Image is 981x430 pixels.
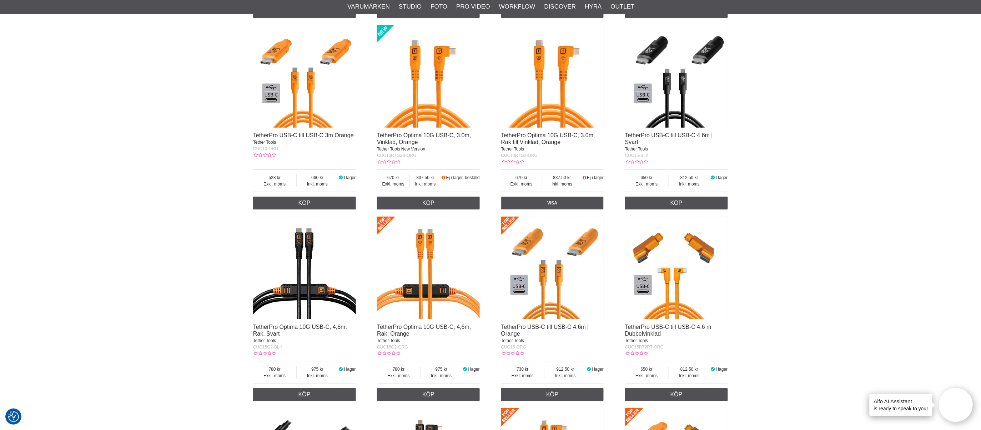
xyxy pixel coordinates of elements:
[625,174,668,181] span: 650
[710,175,716,180] i: I lager
[501,324,589,337] a: TetherPro USB-C till USB-C 4.6m | Orange
[297,366,338,372] span: 975
[253,174,296,181] span: 528
[421,366,462,372] span: 975
[542,181,582,187] span: Inkl. moms
[625,388,728,401] a: Köp
[253,217,356,320] img: TetherPro Optima 10G USB-C, 4,6m, Rak, Svart
[669,366,710,372] span: 812.50
[501,25,604,128] img: TetherPro Optima 10G USB-C, 3.0m, Rak till Vinklad, Orange
[501,372,544,379] span: Exkl. moms
[462,367,468,372] i: I lager
[297,174,338,181] span: 660
[253,25,356,128] img: TetherPro USB-C till USB-C 3m Orange
[874,397,928,405] h4: Aifo AI Assistant
[625,345,664,350] span: CUC15RT2RT-ORG
[501,388,604,401] a: Köp
[499,2,535,11] a: Workflow
[625,25,728,128] img: TetherPro USB-C till USB-C 4.6m | Svart
[253,366,296,372] span: 780
[431,2,447,11] a: Foto
[544,2,576,11] a: Discover
[253,338,276,343] span: Tether Tools
[421,372,462,379] span: Inkl. moms
[456,2,490,11] a: Pro Video
[8,410,19,423] button: Samtyckesinställningar
[446,175,480,180] span: Ej i lager, beställd
[410,181,441,187] span: Inkl. moms
[544,372,586,379] span: Inkl. moms
[377,366,420,372] span: 780
[501,132,595,145] a: TetherPro Optima 10G USB-C, 3.0m, Rak till Vinklad, Orange
[544,366,586,372] span: 912.50
[592,367,604,372] span: I lager
[611,2,635,11] a: Outlet
[542,174,582,181] span: 837.50
[468,367,480,372] span: I lager
[501,366,544,372] span: 730
[377,181,409,187] span: Exkl. moms
[377,345,408,350] span: CUC15G2-ORG
[297,181,338,187] span: Inkl. moms
[710,367,716,372] i: I lager
[625,147,648,152] span: Tether Tools
[587,175,604,180] span: Ej i lager
[377,324,471,337] a: TetherPro Optima 10G USB-C, 4,6m, Rak, Orange
[344,367,356,372] span: I lager
[297,372,338,379] span: Inkl. moms
[377,147,425,152] span: Tether Tools New Version
[625,197,728,209] a: Köp
[377,338,400,343] span: Tether Tools
[501,153,538,158] span: CUC10RTG2-ORG
[669,372,710,379] span: Inkl. moms
[625,372,668,379] span: Exkl. moms
[377,132,471,145] a: TetherPro Optima 10G USB-C, 3.0m, Vinklad, Orange
[625,350,648,357] div: Kundbetyg: 0
[669,181,710,187] span: Inkl. moms
[253,345,282,350] span: CUC15G2-BLK
[501,217,604,320] img: TetherPro USB-C till USB-C 4.6m | Orange
[253,140,276,145] span: Tether Tools
[344,175,356,180] span: I lager
[8,411,19,422] img: Revisit consent button
[625,217,728,320] img: TetherPro USB-C till USB-C 4.6 m Dubbelvinklad
[585,2,602,11] a: Hyra
[716,367,728,372] span: I lager
[253,197,356,209] a: Köp
[377,25,480,128] img: TetherPro Optima 10G USB-C, 3.0m, Vinklad, Orange
[582,175,587,180] i: Ej i lager
[501,181,542,187] span: Exkl. moms
[377,388,480,401] a: Köp
[586,367,592,372] i: I lager
[338,175,344,180] i: I lager
[669,174,710,181] span: 812.50
[870,394,932,416] div: is ready to speak to you!
[501,174,542,181] span: 670
[501,159,524,165] div: Kundbetyg: 0
[501,350,524,357] div: Kundbetyg: 0
[501,147,524,152] span: Tether Tools
[501,345,527,350] span: CUC15-ORG
[441,175,446,180] i: Beställd
[501,197,604,209] a: Visa
[253,324,347,337] a: TetherPro Optima 10G USB-C, 4,6m, Rak, Svart
[716,175,728,180] span: I lager
[625,153,649,158] span: CUC15-BLK
[625,132,713,145] a: TetherPro USB-C till USB-C 4.6m | Svart
[253,146,278,151] span: CUC10-ORG
[338,367,344,372] i: I lager
[625,181,668,187] span: Exkl. moms
[253,350,276,357] div: Kundbetyg: 0
[348,2,390,11] a: Varumärken
[399,2,422,11] a: Studio
[377,217,480,320] img: TetherPro Optima 10G USB-C, 4,6m, Rak, Orange
[377,159,400,165] div: Kundbetyg: 0
[625,324,711,337] a: TetherPro USB-C till USB-C 4.6 m Dubbelvinklad
[377,350,400,357] div: Kundbetyg: 0
[625,159,648,165] div: Kundbetyg: 0
[253,388,356,401] a: Köp
[253,132,354,138] a: TetherPro USB-C till USB-C 3m Orange
[377,153,416,158] span: CUC10RTG2B-ORG
[377,174,409,181] span: 670
[501,338,524,343] span: Tether Tools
